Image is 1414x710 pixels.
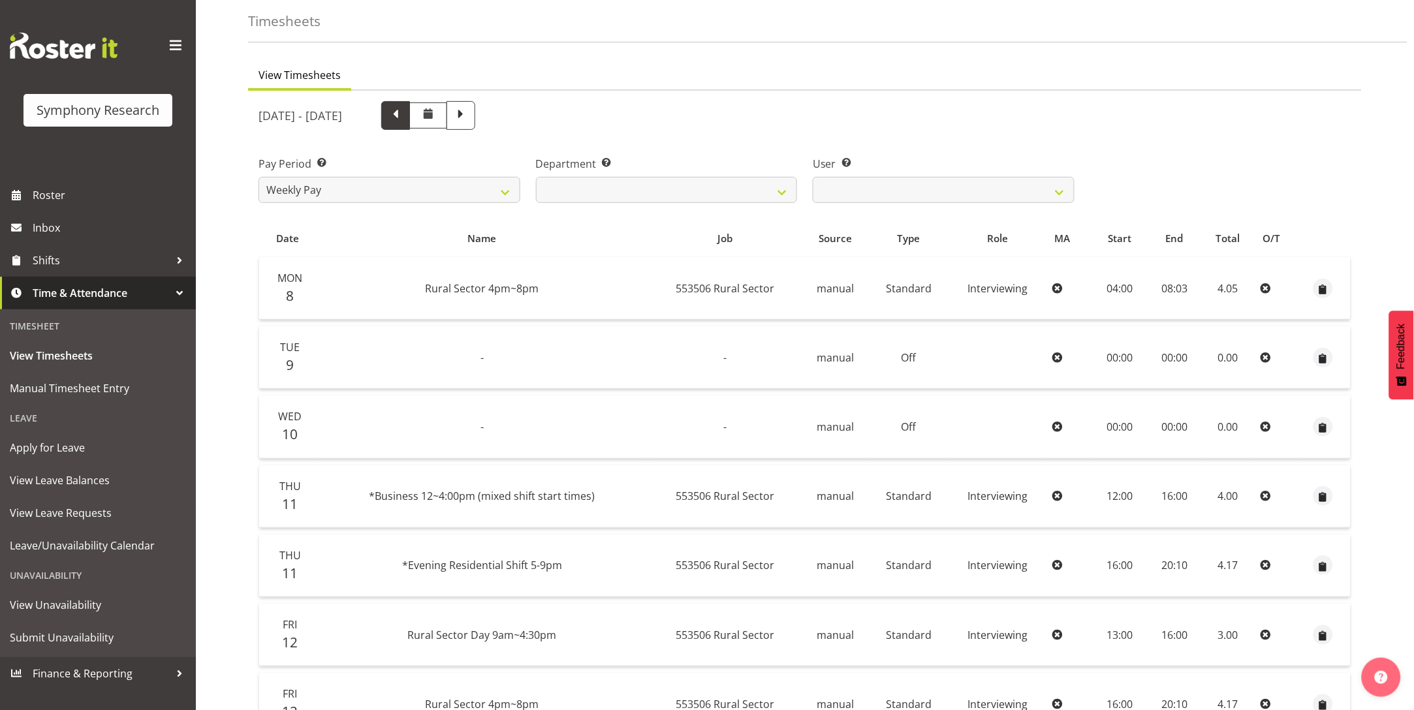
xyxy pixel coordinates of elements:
td: Standard [870,465,949,528]
span: - [480,350,484,365]
span: Apply for Leave [10,438,186,457]
a: Leave/Unavailability Calendar [3,529,193,562]
div: Leave [3,405,193,431]
td: 12:00 [1090,465,1149,528]
td: 4.05 [1201,257,1255,320]
span: Interviewing [968,281,1028,296]
span: 10 [283,425,298,443]
td: Standard [870,534,949,597]
div: Unavailability [3,562,193,589]
td: 08:03 [1149,257,1201,320]
td: 3.00 [1201,604,1255,666]
td: 16:00 [1090,534,1149,597]
td: 00:00 [1090,395,1149,458]
td: 0.00 [1201,395,1255,458]
td: Standard [870,604,949,666]
span: Role [988,231,1009,246]
img: help-xxl-2.png [1375,671,1388,684]
span: manual [817,628,854,642]
td: Off [870,395,949,458]
span: Rural Sector Day 9am~4:30pm [408,628,557,642]
span: Roster [33,185,189,205]
span: - [480,420,484,434]
a: Submit Unavailability [3,621,193,654]
img: Rosterit website logo [10,33,118,59]
span: Source [819,231,852,246]
span: Leave/Unavailability Calendar [10,536,186,555]
a: Apply for Leave [3,431,193,464]
span: Job [717,231,732,246]
label: User [813,156,1075,172]
span: Thu [279,548,301,563]
span: Date [276,231,299,246]
span: Manual Timesheet Entry [10,378,186,398]
span: Time & Attendance [33,283,170,303]
span: manual [817,350,854,365]
span: - [723,420,727,434]
span: manual [817,558,854,572]
span: manual [817,420,854,434]
span: 8 [287,286,294,305]
a: View Timesheets [3,339,193,372]
span: Mon [278,271,303,285]
div: Timesheet [3,313,193,339]
span: 9 [287,356,294,374]
td: 4.00 [1201,465,1255,528]
span: Total [1216,231,1240,246]
span: View Timesheets [10,346,186,365]
span: View Leave Balances [10,471,186,490]
a: View Leave Requests [3,497,193,529]
td: 00:00 [1149,395,1201,458]
a: Manual Timesheet Entry [3,372,193,405]
a: View Leave Balances [3,464,193,497]
td: Standard [870,257,949,320]
td: 00:00 [1090,326,1149,389]
span: manual [817,281,854,296]
span: *Evening Residential Shift 5-9pm [402,558,562,572]
span: 553506 Rural Sector [676,558,774,572]
span: Interviewing [968,489,1028,503]
span: Interviewing [968,628,1028,642]
span: 11 [283,495,298,513]
span: O/T [1263,231,1280,246]
td: 00:00 [1149,326,1201,389]
td: Off [870,326,949,389]
td: 16:00 [1149,465,1201,528]
span: View Unavailability [10,595,186,615]
a: View Unavailability [3,589,193,621]
div: Symphony Research [37,100,159,120]
span: - [723,350,727,365]
td: 13:00 [1090,604,1149,666]
span: Inbox [33,218,189,238]
span: Submit Unavailability [10,628,186,647]
h4: Timesheets [248,14,321,29]
span: 12 [283,633,298,651]
span: MA [1055,231,1071,246]
span: *Business 12~4:00pm (mixed shift start times) [369,489,595,503]
span: Feedback [1396,324,1407,369]
span: 553506 Rural Sector [676,489,774,503]
span: Tue [281,340,300,354]
span: Type [898,231,920,246]
span: Thu [279,479,301,493]
span: manual [817,489,854,503]
span: Fri [283,687,298,701]
label: Pay Period [259,156,520,172]
h5: [DATE] - [DATE] [259,108,342,123]
span: Name [468,231,497,246]
td: 20:10 [1149,534,1201,597]
span: Shifts [33,251,170,270]
span: 553506 Rural Sector [676,628,774,642]
span: View Timesheets [259,67,341,83]
td: 04:00 [1090,257,1149,320]
td: 4.17 [1201,534,1255,597]
span: Start [1108,231,1131,246]
td: 16:00 [1149,604,1201,666]
td: 0.00 [1201,326,1255,389]
span: 11 [283,564,298,582]
button: Feedback - Show survey [1389,311,1414,399]
span: Interviewing [968,558,1028,572]
span: End [1166,231,1184,246]
span: 553506 Rural Sector [676,281,774,296]
span: Finance & Reporting [33,664,170,683]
